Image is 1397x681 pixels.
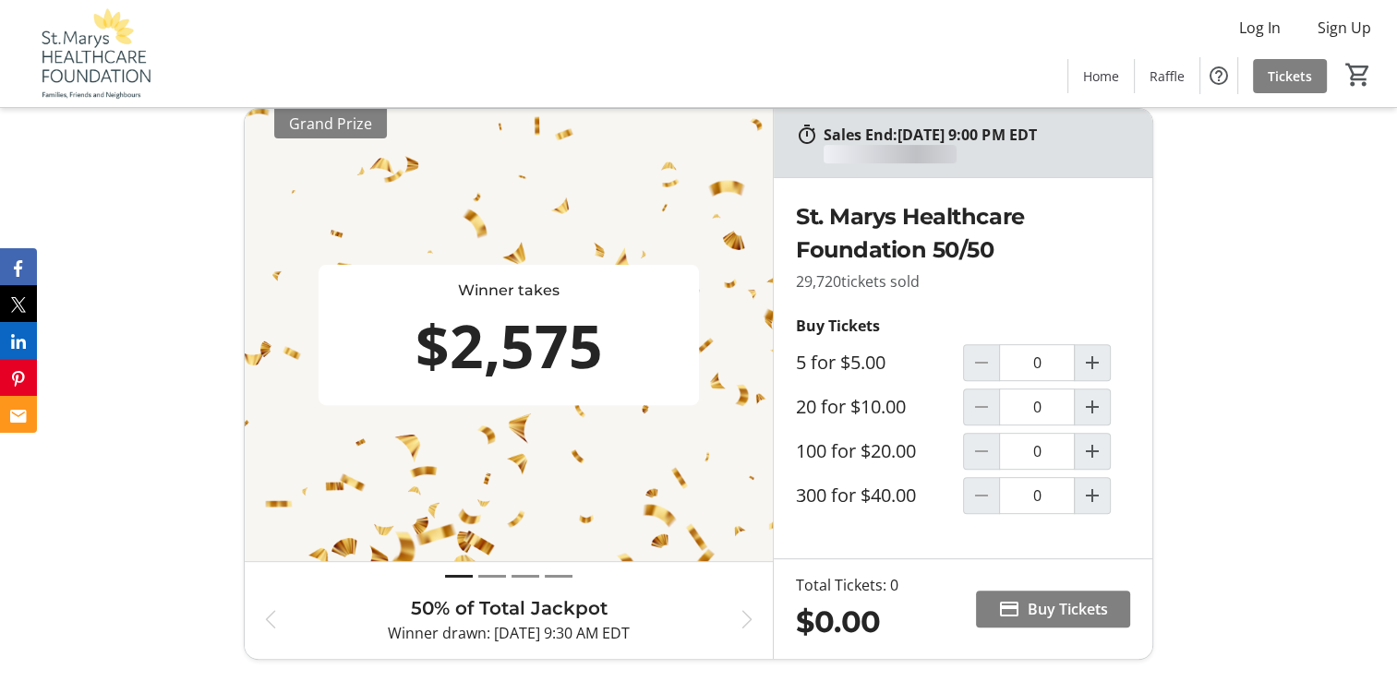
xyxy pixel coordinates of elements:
[796,352,885,374] label: 5 for $5.00
[976,591,1130,627] button: Buy Tickets
[824,125,897,145] span: Sales End:
[1303,13,1386,42] button: Sign Up
[796,440,916,462] label: 100 for $20.00
[1200,57,1237,94] button: Help
[512,566,539,587] button: Draw 3
[796,574,898,596] div: Total Tickets: 0
[326,302,692,390] div: $2,575
[11,7,175,100] img: St. Marys Healthcare Foundation's Logo
[1075,389,1110,424] button: Increment by one
[274,109,387,138] div: Grand Prize
[545,566,572,587] button: Draw 4
[1342,58,1375,91] button: Cart
[296,622,721,644] p: Winner drawn: [DATE] 9:30 AM EDT
[1253,59,1327,93] a: Tickets
[1239,17,1281,39] span: Log In
[796,396,906,418] label: 20 for $10.00
[245,109,773,561] img: 50/50 Prize
[1083,66,1119,86] span: Home
[1075,478,1110,513] button: Increment by one
[445,566,473,587] button: Draw 1
[1224,13,1295,42] button: Log In
[824,145,957,163] div: loading
[796,316,880,336] strong: Buy Tickets
[796,270,1129,293] p: 29,720 tickets sold
[1068,59,1134,93] a: Home
[296,594,721,622] h3: 50% of Total Jackpot
[1318,17,1371,39] span: Sign Up
[796,200,1129,267] h2: St. Marys Healthcare Foundation 50/50
[1150,66,1185,86] span: Raffle
[1268,66,1312,86] span: Tickets
[1075,434,1110,469] button: Increment by one
[478,566,506,587] button: Draw 2
[1075,345,1110,380] button: Increment by one
[1135,59,1199,93] a: Raffle
[1028,598,1108,620] span: Buy Tickets
[897,125,1036,145] span: [DATE] 9:00 PM EDT
[796,600,898,644] div: $0.00
[326,280,692,302] div: Winner takes
[796,484,916,507] label: 300 for $40.00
